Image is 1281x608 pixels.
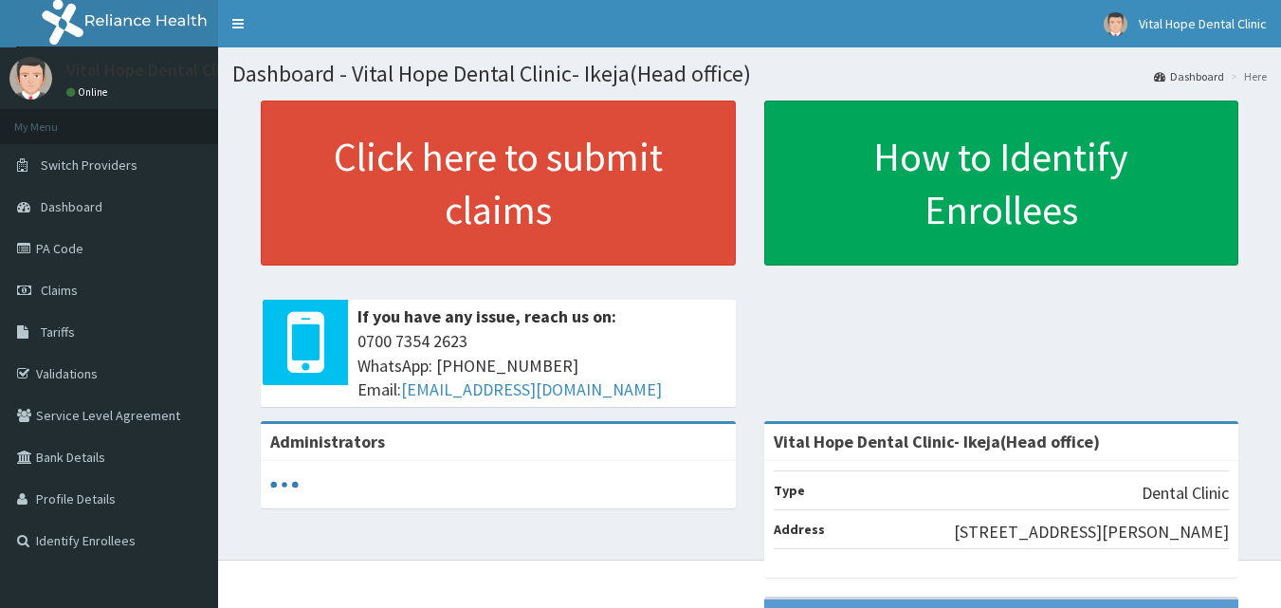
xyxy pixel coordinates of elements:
[9,57,52,100] img: User Image
[1104,12,1127,36] img: User Image
[41,198,102,215] span: Dashboard
[764,101,1239,266] a: How to Identify Enrollees
[66,85,112,99] a: Online
[261,101,736,266] a: Click here to submit claims
[1154,68,1224,84] a: Dashboard
[1139,15,1267,32] span: Vital Hope Dental Clinic
[774,521,825,538] b: Address
[357,305,616,327] b: If you have any issue, reach us on:
[1142,481,1229,506] p: Dental Clinic
[41,157,137,174] span: Switch Providers
[41,282,78,299] span: Claims
[270,431,385,452] b: Administrators
[232,62,1267,86] h1: Dashboard - Vital Hope Dental Clinic- Ikeja(Head office)
[954,520,1229,544] p: [STREET_ADDRESS][PERSON_NAME]
[774,482,805,499] b: Type
[66,62,242,79] p: Vital Hope Dental Clinic
[41,323,75,341] span: Tariffs
[401,378,662,400] a: [EMAIL_ADDRESS][DOMAIN_NAME]
[270,470,299,499] svg: audio-loading
[774,431,1100,452] strong: Vital Hope Dental Clinic- Ikeja(Head office)
[357,329,726,402] span: 0700 7354 2623 WhatsApp: [PHONE_NUMBER] Email:
[1226,68,1267,84] li: Here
